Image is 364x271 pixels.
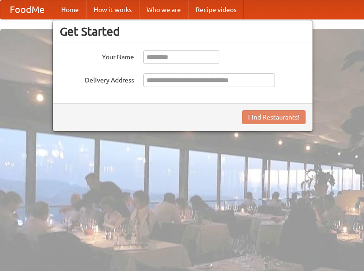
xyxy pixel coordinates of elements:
[242,110,306,124] button: Find Restaurants!
[0,0,54,19] a: FoodMe
[188,0,244,19] a: Recipe videos
[54,0,86,19] a: Home
[60,73,134,85] label: Delivery Address
[86,0,139,19] a: How it works
[139,0,188,19] a: Who we are
[60,25,306,38] h3: Get Started
[60,50,134,62] label: Your Name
